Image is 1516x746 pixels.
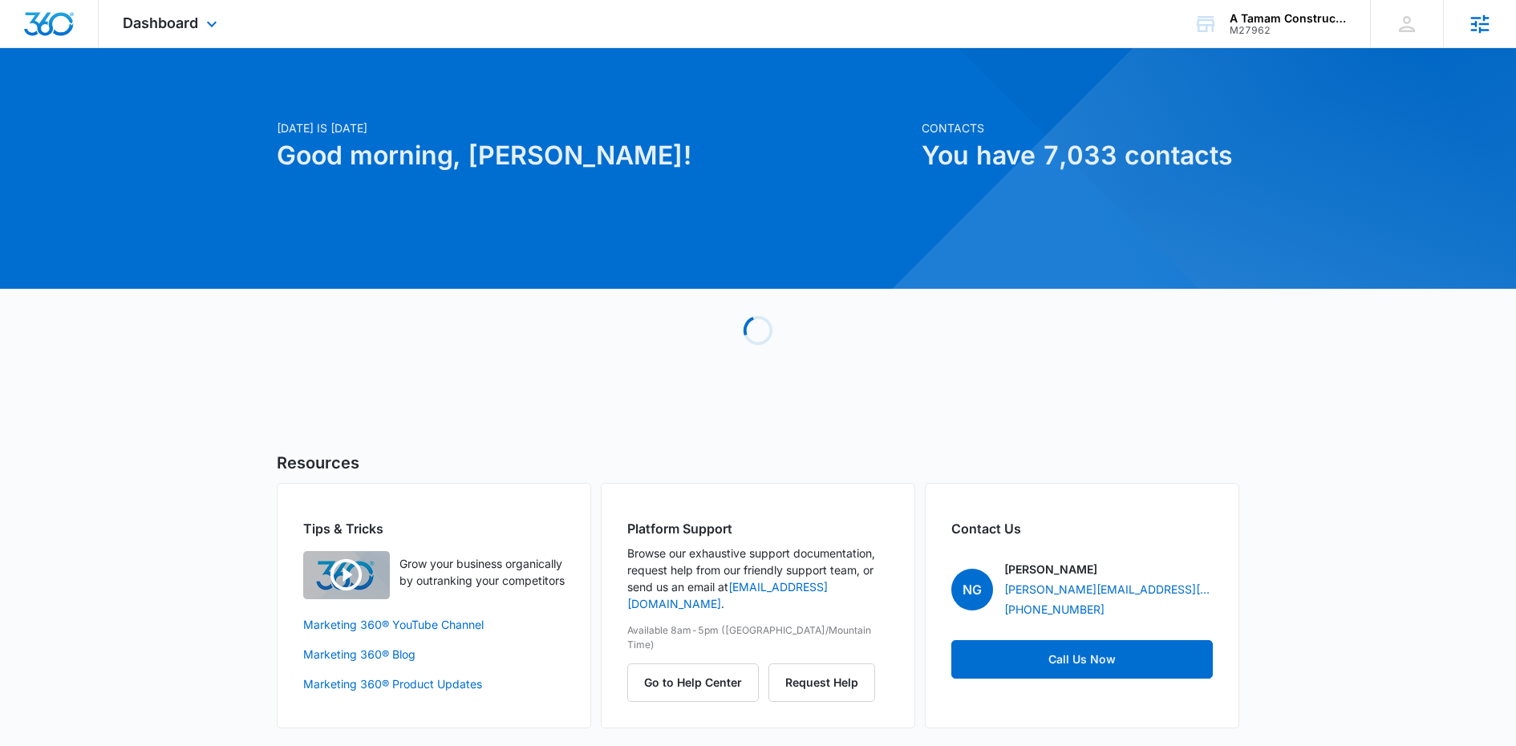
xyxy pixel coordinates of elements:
[1230,12,1347,25] div: account name
[627,663,759,702] button: Go to Help Center
[1004,601,1105,618] a: [PHONE_NUMBER]
[303,675,565,692] a: Marketing 360® Product Updates
[123,14,198,31] span: Dashboard
[1004,581,1213,598] a: [PERSON_NAME][EMAIL_ADDRESS][PERSON_NAME][DOMAIN_NAME]
[951,519,1213,538] h2: Contact Us
[951,640,1213,679] a: Call Us Now
[399,555,565,589] p: Grow your business organically by outranking your competitors
[627,519,889,538] h2: Platform Support
[277,451,1239,475] h5: Resources
[303,616,565,633] a: Marketing 360® YouTube Channel
[768,663,875,702] button: Request Help
[303,646,565,663] a: Marketing 360® Blog
[303,551,390,599] img: Quick Overview Video
[277,120,912,136] p: [DATE] is [DATE]
[1004,561,1097,578] p: [PERSON_NAME]
[627,623,889,652] p: Available 8am-5pm ([GEOGRAPHIC_DATA]/Mountain Time)
[922,120,1239,136] p: Contacts
[1230,25,1347,36] div: account id
[627,545,889,612] p: Browse our exhaustive support documentation, request help from our friendly support team, or send...
[951,569,993,610] span: NG
[277,136,912,175] h1: Good morning, [PERSON_NAME]!
[303,519,565,538] h2: Tips & Tricks
[768,675,875,689] a: Request Help
[627,675,768,689] a: Go to Help Center
[922,136,1239,175] h1: You have 7,033 contacts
